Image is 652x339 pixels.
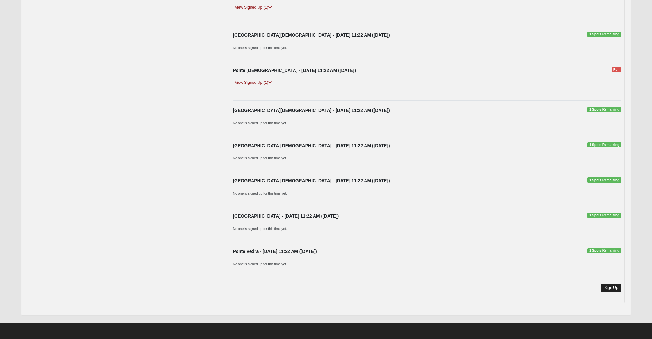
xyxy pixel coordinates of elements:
small: No one is signed up for this time yet. [233,227,287,231]
strong: Ponte [DEMOGRAPHIC_DATA] - [DATE] 11:22 AM ([DATE]) [233,68,356,73]
strong: [GEOGRAPHIC_DATA][DEMOGRAPHIC_DATA] - [DATE] 11:22 AM ([DATE]) [233,143,390,148]
small: No one is signed up for this time yet. [233,262,287,266]
span: 1 Spots Remaining [587,177,621,183]
span: 1 Spots Remaining [587,142,621,148]
a: View Signed Up (1) [233,4,273,11]
span: Full [612,67,621,72]
strong: [GEOGRAPHIC_DATA][DEMOGRAPHIC_DATA] - [DATE] 11:22 AM ([DATE]) [233,178,390,183]
strong: [GEOGRAPHIC_DATA] - [DATE] 11:22 AM ([DATE]) [233,213,339,219]
span: 1 Spots Remaining [587,32,621,37]
span: 1 Spots Remaining [587,107,621,112]
small: No one is signed up for this time yet. [233,156,287,160]
small: No one is signed up for this time yet. [233,121,287,125]
small: No one is signed up for this time yet. [233,191,287,195]
span: 1 Spots Remaining [587,213,621,218]
a: Sign Up [601,284,621,292]
strong: [GEOGRAPHIC_DATA][DEMOGRAPHIC_DATA] - [DATE] 11:22 AM ([DATE]) [233,32,390,38]
small: No one is signed up for this time yet. [233,46,287,50]
span: 1 Spots Remaining [587,248,621,253]
strong: Ponte Vedra - [DATE] 11:22 AM ([DATE]) [233,249,317,254]
a: View Signed Up (1) [233,79,273,86]
strong: [GEOGRAPHIC_DATA][DEMOGRAPHIC_DATA] - [DATE] 11:22 AM ([DATE]) [233,108,390,113]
